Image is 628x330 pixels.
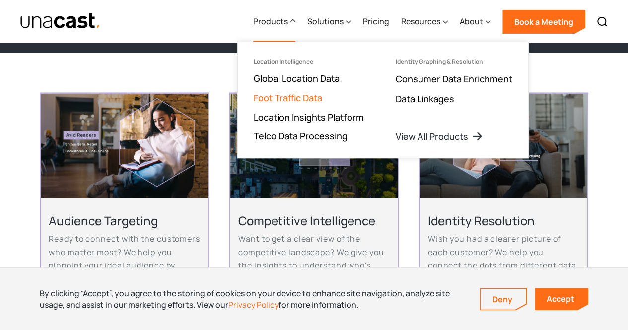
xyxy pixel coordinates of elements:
a: Telco Data Processing [254,130,348,142]
a: Privacy Policy [228,299,279,310]
a: Accept [535,288,588,310]
div: About [460,15,483,27]
h2: Competitive Intelligence [238,213,390,228]
div: Solutions [307,15,344,27]
div: Solutions [307,1,351,42]
div: Products [253,15,288,27]
a: Data Linkages [396,93,454,105]
a: Book a Meeting [502,10,585,34]
a: Location Insights Platform [254,111,364,123]
img: Unacast text logo [20,12,101,30]
div: Resources [401,1,448,42]
div: Location Intelligence [254,58,313,65]
nav: Products [237,42,529,158]
div: By clicking “Accept”, you agree to the storing of cookies on your device to enhance site navigati... [40,288,465,310]
img: Search icon [596,16,608,28]
div: About [460,1,490,42]
a: View All Products [396,131,483,142]
a: Deny [481,289,526,310]
div: Identity Graphing & Resolution [396,58,483,65]
a: home [20,12,101,30]
div: Resources [401,15,440,27]
a: Consumer Data Enrichment [396,73,512,85]
h2: Identity Resolution [428,213,579,228]
div: Products [253,1,295,42]
a: Foot Traffic Data [254,92,322,104]
h2: Audience Targeting [49,213,200,228]
a: Global Location Data [254,72,340,84]
a: Pricing [363,1,389,42]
